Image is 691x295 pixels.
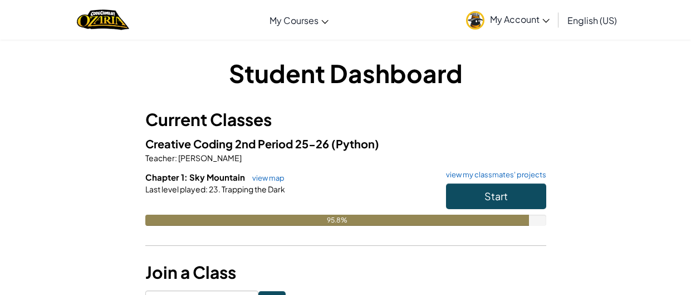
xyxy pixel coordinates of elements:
[446,183,546,209] button: Start
[77,8,129,31] a: Ozaria by CodeCombat logo
[177,153,242,163] span: [PERSON_NAME]
[145,56,546,90] h1: Student Dashboard
[145,184,205,194] span: Last level played
[484,190,508,202] span: Start
[175,153,177,163] span: :
[205,184,208,194] span: :
[220,184,285,194] span: Trapping the Dark
[77,8,129,31] img: Home
[490,13,550,25] span: My Account
[264,5,334,35] a: My Courses
[145,215,530,226] div: 95.8%
[331,137,379,151] span: (Python)
[567,14,617,26] span: English (US)
[440,171,546,178] a: view my classmates' projects
[145,107,546,132] h3: Current Classes
[208,184,220,194] span: 23.
[145,260,546,285] h3: Join a Class
[145,172,247,182] span: Chapter 1: Sky Mountain
[269,14,318,26] span: My Courses
[145,153,175,163] span: Teacher
[145,137,331,151] span: Creative Coding 2nd Period 25-26
[466,11,484,30] img: avatar
[562,5,623,35] a: English (US)
[460,2,555,37] a: My Account
[247,173,285,182] a: view map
